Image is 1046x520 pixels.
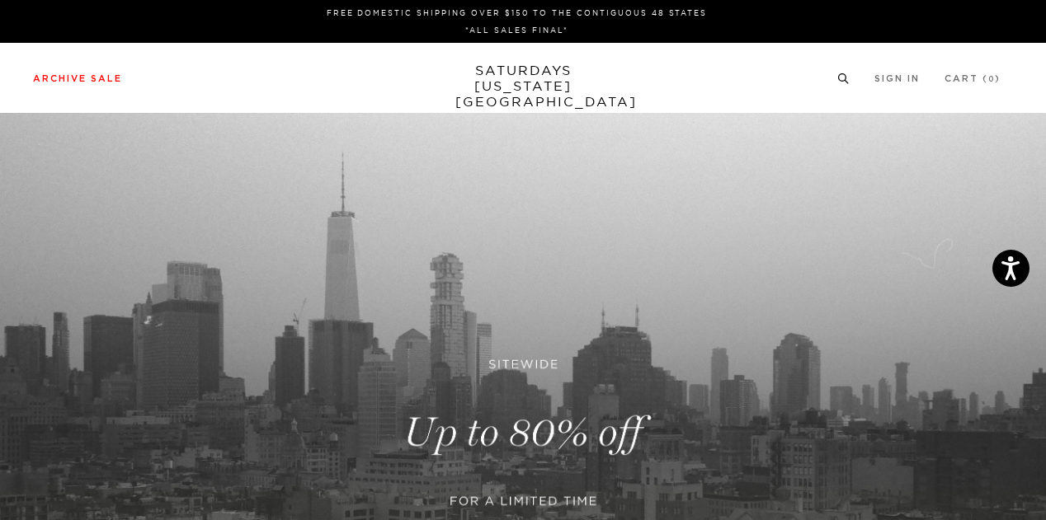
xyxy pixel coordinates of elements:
a: Cart (0) [945,74,1001,83]
p: *ALL SALES FINAL* [40,24,994,36]
a: Sign In [874,74,920,83]
a: Archive Sale [33,74,122,83]
small: 0 [988,76,995,83]
a: SATURDAYS[US_STATE][GEOGRAPHIC_DATA] [455,63,591,110]
p: FREE DOMESTIC SHIPPING OVER $150 TO THE CONTIGUOUS 48 STATES [40,7,994,19]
